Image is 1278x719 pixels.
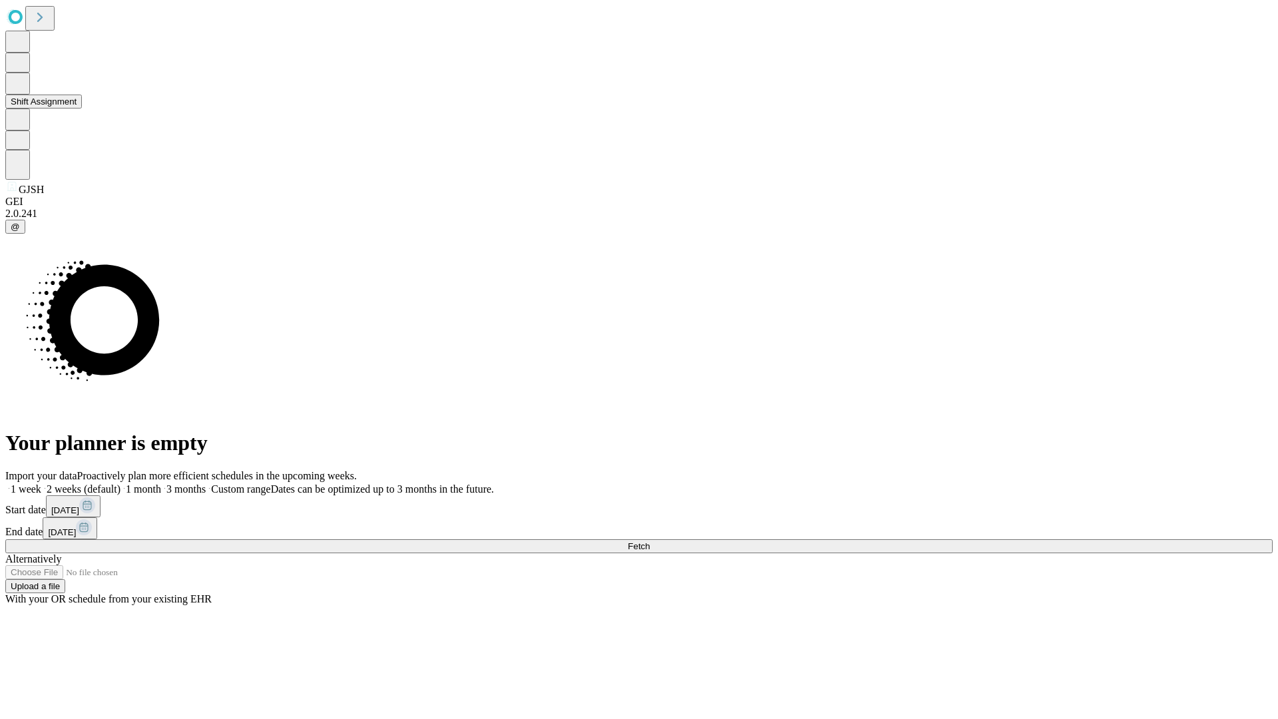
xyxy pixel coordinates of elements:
[5,539,1273,553] button: Fetch
[5,495,1273,517] div: Start date
[628,541,650,551] span: Fetch
[5,579,65,593] button: Upload a file
[19,184,44,195] span: GJSH
[5,470,77,481] span: Import your data
[166,483,206,495] span: 3 months
[5,208,1273,220] div: 2.0.241
[271,483,494,495] span: Dates can be optimized up to 3 months in the future.
[5,553,61,565] span: Alternatively
[48,527,76,537] span: [DATE]
[5,220,25,234] button: @
[51,505,79,515] span: [DATE]
[5,431,1273,455] h1: Your planner is empty
[11,483,41,495] span: 1 week
[11,222,20,232] span: @
[43,517,97,539] button: [DATE]
[5,196,1273,208] div: GEI
[126,483,161,495] span: 1 month
[5,593,212,604] span: With your OR schedule from your existing EHR
[77,470,357,481] span: Proactively plan more efficient schedules in the upcoming weeks.
[5,95,82,109] button: Shift Assignment
[46,495,101,517] button: [DATE]
[47,483,120,495] span: 2 weeks (default)
[211,483,270,495] span: Custom range
[5,517,1273,539] div: End date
